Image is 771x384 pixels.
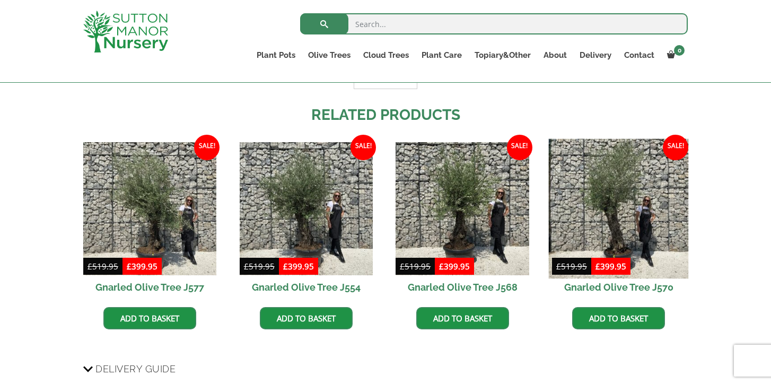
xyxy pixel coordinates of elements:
[439,261,470,272] bdi: 399.95
[552,142,685,299] a: Sale! Gnarled Olive Tree J570
[194,135,220,160] span: Sale!
[661,48,688,63] a: 0
[127,261,132,272] span: £
[595,261,626,272] bdi: 399.95
[244,261,275,272] bdi: 519.95
[400,261,431,272] bdi: 519.95
[400,261,405,272] span: £
[302,48,357,63] a: Olive Trees
[595,261,600,272] span: £
[507,135,532,160] span: Sale!
[87,261,118,272] bdi: 519.95
[244,261,249,272] span: £
[240,142,373,299] a: Sale! Gnarled Olive Tree J554
[618,48,661,63] a: Contact
[439,261,444,272] span: £
[572,307,665,329] a: Add to basket: “Gnarled Olive Tree J570”
[556,261,587,272] bdi: 519.95
[396,142,529,275] img: Gnarled Olive Tree J568
[250,48,302,63] a: Plant Pots
[552,275,685,299] h2: Gnarled Olive Tree J570
[416,307,509,329] a: Add to basket: “Gnarled Olive Tree J568”
[663,135,688,160] span: Sale!
[240,275,373,299] h2: Gnarled Olive Tree J554
[283,261,314,272] bdi: 399.95
[573,48,618,63] a: Delivery
[396,142,529,299] a: Sale! Gnarled Olive Tree J568
[127,261,157,272] bdi: 399.95
[283,261,288,272] span: £
[95,359,176,379] span: Delivery Guide
[83,142,216,299] a: Sale! Gnarled Olive Tree J577
[396,275,529,299] h2: Gnarled Olive Tree J568
[549,138,689,278] img: Gnarled Olive Tree J570
[468,48,537,63] a: Topiary&Other
[357,48,415,63] a: Cloud Trees
[556,261,561,272] span: £
[300,13,688,34] input: Search...
[83,11,168,53] img: logo
[415,48,468,63] a: Plant Care
[83,142,216,275] img: Gnarled Olive Tree J577
[83,104,688,126] h2: Related products
[537,48,573,63] a: About
[351,135,376,160] span: Sale!
[103,307,196,329] a: Add to basket: “Gnarled Olive Tree J577”
[83,275,216,299] h2: Gnarled Olive Tree J577
[87,261,92,272] span: £
[260,307,353,329] a: Add to basket: “Gnarled Olive Tree J554”
[240,142,373,275] img: Gnarled Olive Tree J554
[674,45,685,56] span: 0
